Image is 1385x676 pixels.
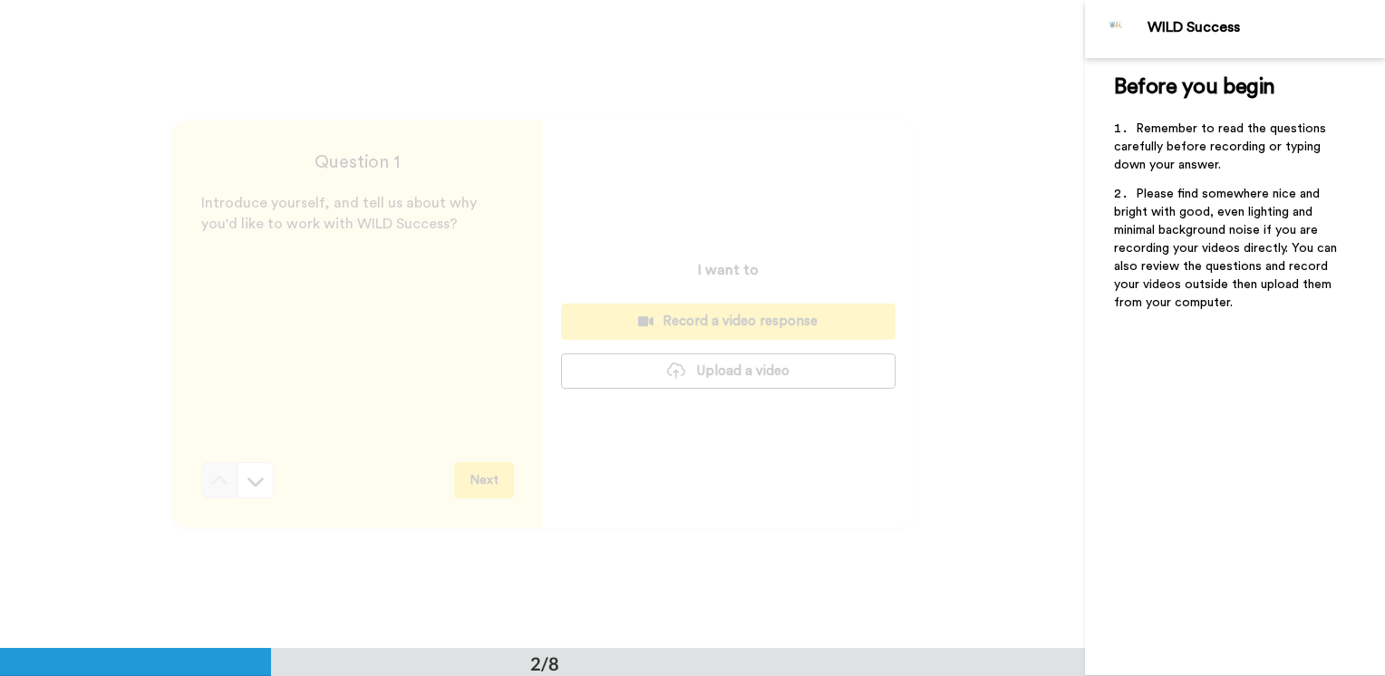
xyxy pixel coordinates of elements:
img: Profile Image [1095,7,1138,51]
div: WILD Success [1148,19,1384,36]
div: 2/8 [501,651,588,676]
span: Remember to read the questions carefully before recording or typing down your answer. [1114,122,1330,171]
span: Please find somewhere nice and bright with good, even lighting and minimal background noise if yo... [1114,188,1341,309]
span: Before you begin [1114,76,1274,98]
